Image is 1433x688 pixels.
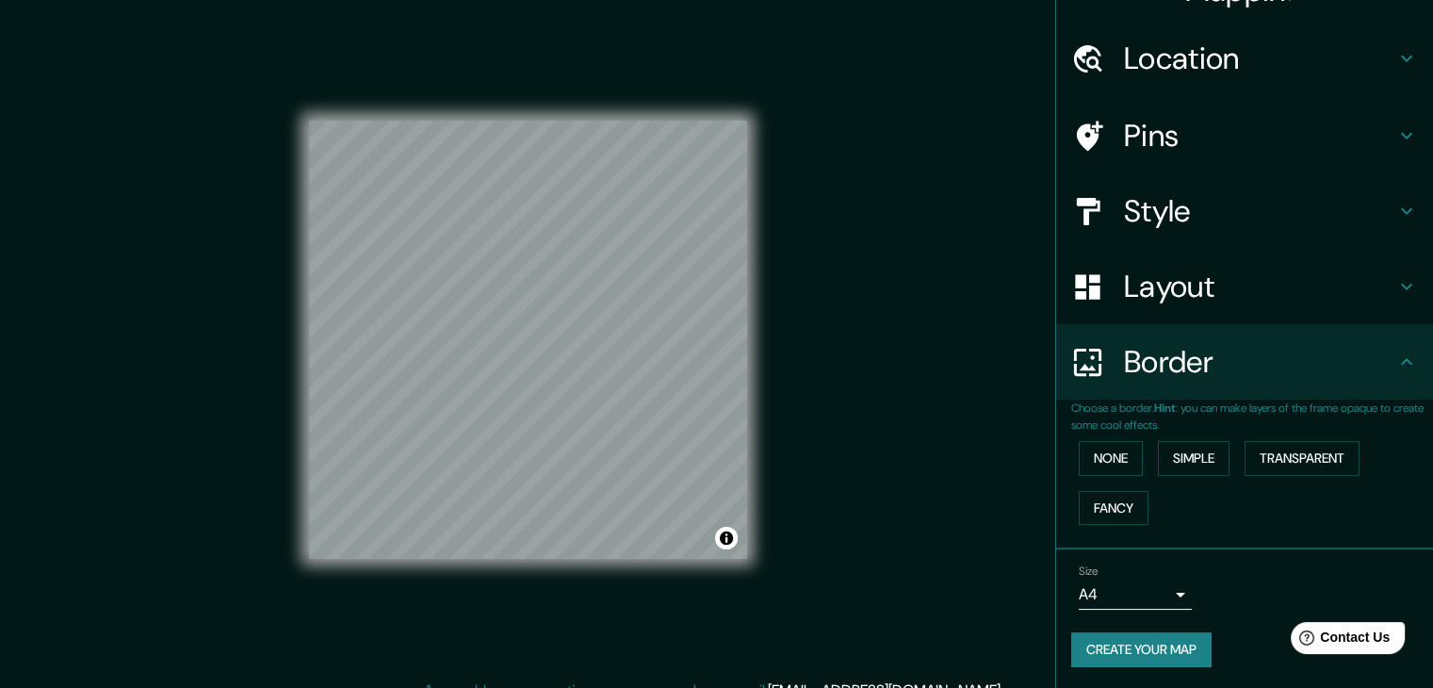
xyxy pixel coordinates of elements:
h4: Pins [1124,117,1395,155]
div: Border [1056,324,1433,400]
div: Location [1056,21,1433,96]
div: A4 [1079,580,1192,610]
h4: Style [1124,192,1395,230]
h4: Location [1124,40,1395,77]
p: Choose a border. : you can make layers of the frame opaque to create some cool effects. [1071,400,1433,434]
button: Fancy [1079,491,1148,526]
button: None [1079,441,1143,476]
canvas: Map [309,121,747,559]
div: Style [1056,173,1433,249]
h4: Border [1124,343,1395,381]
div: Pins [1056,98,1433,173]
iframe: Help widget launcher [1265,614,1412,667]
button: Simple [1158,441,1229,476]
button: Toggle attribution [715,527,738,549]
h4: Layout [1124,268,1395,305]
button: Transparent [1245,441,1360,476]
button: Create your map [1071,632,1212,667]
b: Hint [1154,401,1176,416]
div: Layout [1056,249,1433,324]
label: Size [1079,564,1099,580]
